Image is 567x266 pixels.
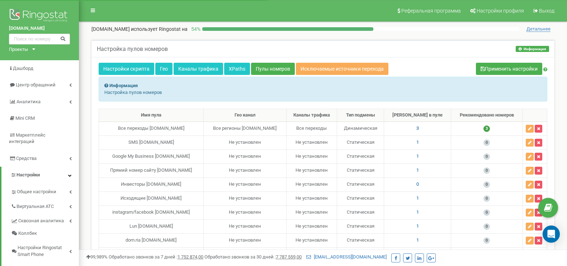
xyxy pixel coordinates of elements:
td: Не установлен [203,149,286,163]
a: [DOMAIN_NAME] [9,25,70,32]
div: SMS [DOMAIN_NAME] [102,139,200,146]
div: Все переходы [DOMAIN_NAME] [102,125,200,132]
td: Не установлен [286,149,337,163]
span: 0 [483,209,490,216]
span: Обработано звонков за 7 дней : [109,254,203,260]
a: Настройки скрипта [99,63,154,75]
h5: Настройка пулов номеров [97,46,168,52]
a: Каналы трафика [174,63,223,75]
span: Детальнее [526,26,551,32]
td: Не установлен [203,136,286,149]
a: Виртуальная АТС [11,198,79,213]
td: Все регионы [DOMAIN_NAME] [203,122,286,136]
span: Выход [539,8,554,14]
th: Рекомендовано номеров [451,109,523,122]
td: Статическая [337,136,384,149]
span: использует Ringostat на [131,26,188,32]
span: Аналитика [16,99,41,104]
td: Не установлен [203,233,286,247]
span: Настройки [16,172,40,177]
span: 1 [416,223,419,229]
span: Общие настройки [17,189,56,195]
span: Средства [16,156,37,161]
div: instagram/facebook [DOMAIN_NAME] [102,209,200,216]
p: 54 % [188,25,202,33]
span: Обработано звонков за 30 дней : [204,254,302,260]
div: dom.ria [DOMAIN_NAME] [102,237,200,244]
a: Гео [155,63,173,75]
td: Не установлен [286,177,337,191]
a: XPaths [224,63,250,75]
td: Динамическая [337,122,384,136]
a: [EMAIL_ADDRESS][DOMAIN_NAME] [306,254,387,260]
td: Не установлен [203,191,286,205]
span: Реферальная программа [401,8,461,14]
span: Виртуальная АТС [16,203,54,210]
button: Информация [516,46,549,52]
span: 0 [416,181,419,187]
span: Коллбек [18,230,37,237]
a: Исключаемые источники перехода [296,63,388,75]
span: Настройки профиля [477,8,524,14]
td: Не установлен [286,205,337,219]
th: Гео канал [203,109,286,122]
div: Прямий номер сайту [DOMAIN_NAME] [102,167,200,174]
span: 1 [416,139,419,145]
div: Lun [DOMAIN_NAME] [102,223,200,230]
th: [PERSON_NAME] в пуле [384,109,451,122]
p: [DOMAIN_NAME] [91,25,188,33]
u: 7 787 559,00 [276,254,302,260]
img: Ringostat logo [9,7,70,25]
u: 1 752 874,00 [178,254,203,260]
td: Статическая [337,177,384,191]
td: Все переходы [286,122,337,136]
a: Общие настройки [11,184,79,198]
a: Коллбек [11,227,79,240]
td: Статическая [337,163,384,177]
td: Не установлен [286,136,337,149]
span: 0 [483,139,490,146]
div: Исходящие [DOMAIN_NAME] [102,195,200,202]
span: 1 [416,209,419,215]
td: Не установлен [286,247,337,261]
td: Статическая [337,233,384,247]
span: 0 [483,153,490,160]
span: Маркетплейс интеграций [9,132,46,144]
span: Сквозная аналитика [18,218,64,224]
span: Mini CRM [15,115,35,121]
a: Пулы номеров [251,63,295,75]
span: 0 [483,167,490,174]
td: Статическая [337,205,384,219]
td: Не установлен [203,163,286,177]
a: Настройки [1,167,79,184]
td: Не установлен [286,163,337,177]
td: Статическая [337,191,384,205]
span: 0 [483,237,490,244]
span: 1 [416,167,419,173]
div: Инвесторы [DOMAIN_NAME] [102,181,200,188]
th: Каналы трафика [286,109,337,122]
div: Open Intercom Messenger [543,225,560,243]
span: 1 [416,153,419,159]
div: Google My Business [DOMAIN_NAME] [102,153,200,160]
span: 1 [416,237,419,243]
div: Проекты [9,46,28,53]
td: Статическая [337,247,384,261]
th: Имя пула [99,109,204,122]
span: 1 [416,195,419,201]
span: Настройки Ringostat Smart Phone [18,244,69,258]
span: 0 [483,223,490,230]
span: 3 [483,125,490,132]
span: 0 [483,195,490,202]
strong: Информация [109,83,138,88]
th: Тип подмены [337,109,384,122]
span: 99,989% [86,254,108,260]
td: Не установлен [203,177,286,191]
span: 0 [483,181,490,188]
td: Не установлен [203,205,286,219]
span: 3 [416,125,419,131]
a: Сквозная аналитика [11,213,79,227]
td: Статическая [337,219,384,233]
span: Дашборд [13,66,33,71]
span: Центр обращений [16,82,56,87]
